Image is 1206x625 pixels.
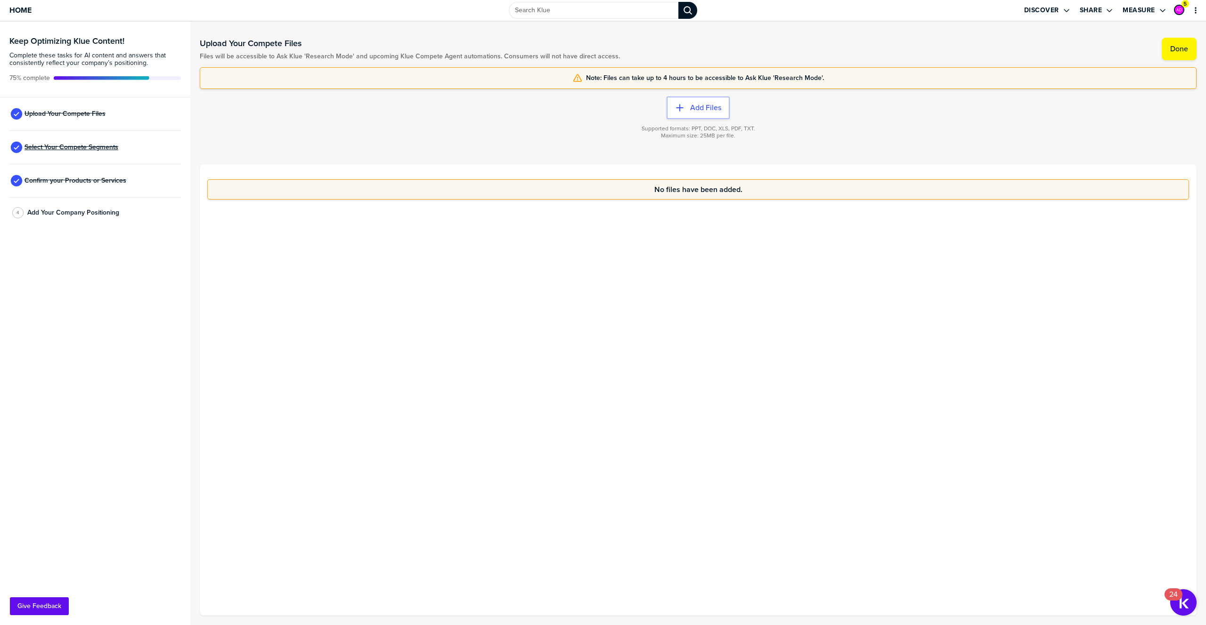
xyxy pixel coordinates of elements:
[1183,0,1187,8] span: 5
[1169,594,1178,607] div: 24
[27,209,119,216] span: Add Your Company Positioning
[586,74,824,82] span: Note: Files can take up to 4 hours to be accessible to Ask Klue 'Research Mode'.
[9,6,32,14] span: Home
[9,52,181,67] span: Complete these tasks for AI content and answers that consistently reflect your company’s position...
[1123,6,1155,15] label: Measure
[690,103,721,112] label: Add Files
[642,125,755,132] span: Supported formats: PPT, DOC, XLS, PDF, TXT.
[16,209,19,216] span: 4
[24,177,126,184] span: Confirm your Products or Services
[1174,5,1184,15] div: Anja Duričić
[9,37,181,45] h3: Keep Optimizing Klue Content!
[1024,6,1059,15] label: Discover
[200,53,620,60] span: Files will be accessible to Ask Klue 'Research Mode' and upcoming Klue Compete Agent automations....
[9,74,50,82] span: Active
[509,2,678,19] input: Search Klue
[678,2,697,19] div: Search Klue
[654,185,742,193] span: No files have been added.
[24,144,118,151] span: Select Your Compete Segments
[1080,6,1102,15] label: Share
[1170,44,1188,54] label: Done
[661,132,735,139] span: Maximum size: 25MB per file.
[1170,589,1197,616] button: Open Resource Center, 24 new notifications
[10,597,69,615] button: Give Feedback
[1173,4,1185,16] a: Edit Profile
[1175,6,1183,14] img: 6f25118f5f5169d5aa90e026064f7bec-sml.png
[200,38,620,49] h1: Upload Your Compete Files
[24,110,106,118] span: Upload Your Compete Files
